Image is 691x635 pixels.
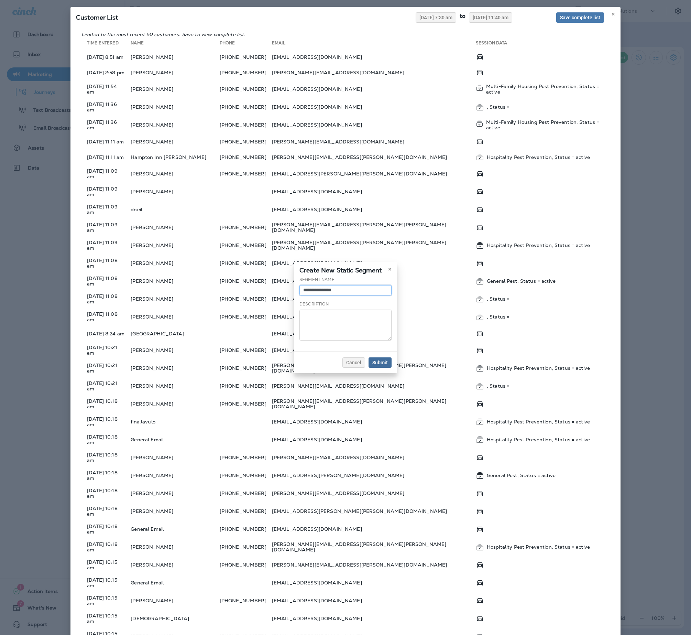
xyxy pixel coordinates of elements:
div: Create New Static Segment [294,262,397,277]
label: Segment Name [299,277,334,282]
span: Cancel [346,360,361,365]
button: Cancel [342,357,365,368]
button: Submit [369,357,392,368]
label: Description [299,301,329,307]
span: Submit [372,360,388,365]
